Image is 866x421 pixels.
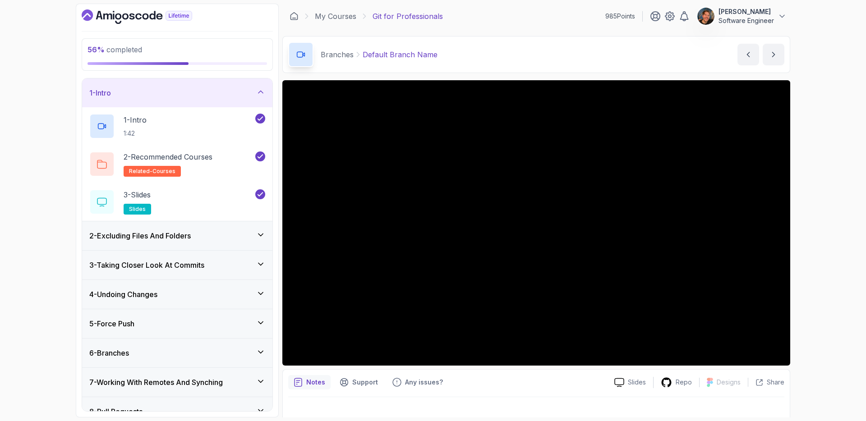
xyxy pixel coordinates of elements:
[129,206,146,213] span: slides
[89,406,143,417] h3: 8 - Pull Requests
[89,289,157,300] h3: 4 - Undoing Changes
[654,377,699,388] a: Repo
[89,260,204,270] h3: 3 - Taking Closer Look At Commits
[717,378,741,387] p: Designs
[89,87,111,98] h3: 1 - Intro
[676,378,692,387] p: Repo
[82,251,272,279] button: 3-Taking Closer Look At Commits
[89,377,223,388] h3: 7 - Working With Remotes And Synching
[124,129,147,138] p: 1:42
[82,9,213,24] a: Dashboard
[82,280,272,309] button: 4-Undoing Changes
[719,16,774,25] p: Software Engineer
[697,8,714,25] img: user profile image
[288,375,331,389] button: notes button
[763,44,784,65] button: next content
[607,378,653,387] a: Slides
[124,114,147,125] p: 1 - Intro
[719,7,774,16] p: [PERSON_NAME]
[124,151,212,162] p: 2 - Recommended Courses
[628,378,646,387] p: Slides
[88,45,105,54] span: 56 %
[82,368,272,397] button: 7-Working With Remotes And Synching
[373,11,443,22] p: Git for Professionals
[82,78,272,107] button: 1-Intro
[129,168,175,175] span: related-courses
[315,11,356,22] a: My Courses
[89,189,265,215] button: 3-Slidesslides
[748,378,784,387] button: Share
[290,12,299,21] a: Dashboard
[767,378,784,387] p: Share
[387,375,448,389] button: Feedback button
[697,7,787,25] button: user profile image[PERSON_NAME]Software Engineer
[363,49,438,60] p: Default Branch Name
[405,378,443,387] p: Any issues?
[82,221,272,250] button: 2-Excluding Files And Folders
[88,45,142,54] span: completed
[124,189,151,200] p: 3 - Slides
[282,80,790,366] iframe: 2 - Default Branch Name
[89,318,134,329] h3: 5 - Force Push
[82,339,272,367] button: 6-Branches
[306,378,325,387] p: Notes
[82,309,272,338] button: 5-Force Push
[605,12,635,21] p: 985 Points
[89,230,191,241] h3: 2 - Excluding Files And Folders
[737,44,759,65] button: previous content
[89,114,265,139] button: 1-Intro1:42
[352,378,378,387] p: Support
[89,151,265,177] button: 2-Recommended Coursesrelated-courses
[334,375,383,389] button: Support button
[89,348,129,358] h3: 6 - Branches
[321,49,354,60] p: Branches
